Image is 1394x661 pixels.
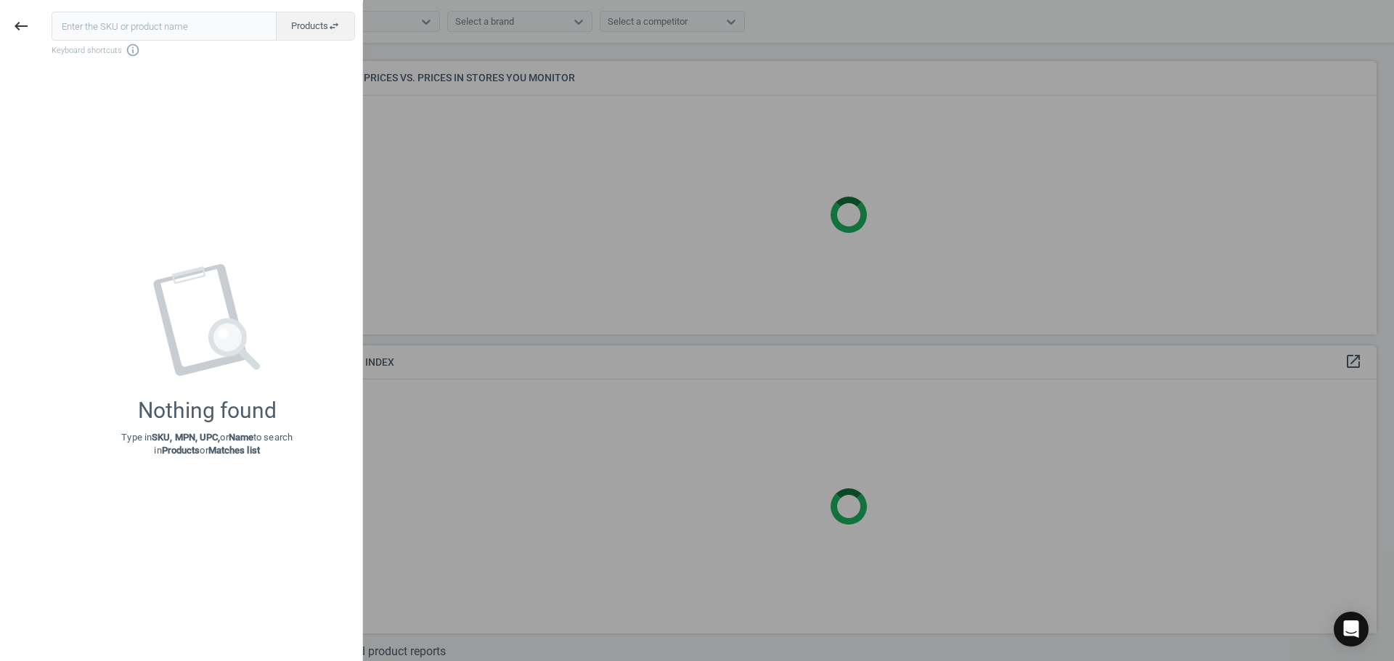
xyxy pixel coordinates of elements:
div: Nothing found [138,398,277,424]
i: info_outline [126,43,140,57]
strong: SKU, MPN, UPC, [152,432,220,443]
button: Productsswap_horiz [276,12,355,41]
strong: Name [229,432,253,443]
div: Open Intercom Messenger [1334,612,1369,646]
span: Products [291,20,340,33]
button: keyboard_backspace [4,9,38,44]
span: Keyboard shortcuts [52,43,355,57]
p: Type in or to search in or [121,431,293,457]
strong: Matches list [208,445,260,456]
i: swap_horiz [328,20,340,32]
i: keyboard_backspace [12,17,30,35]
input: Enter the SKU or product name [52,12,277,41]
strong: Products [162,445,200,456]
